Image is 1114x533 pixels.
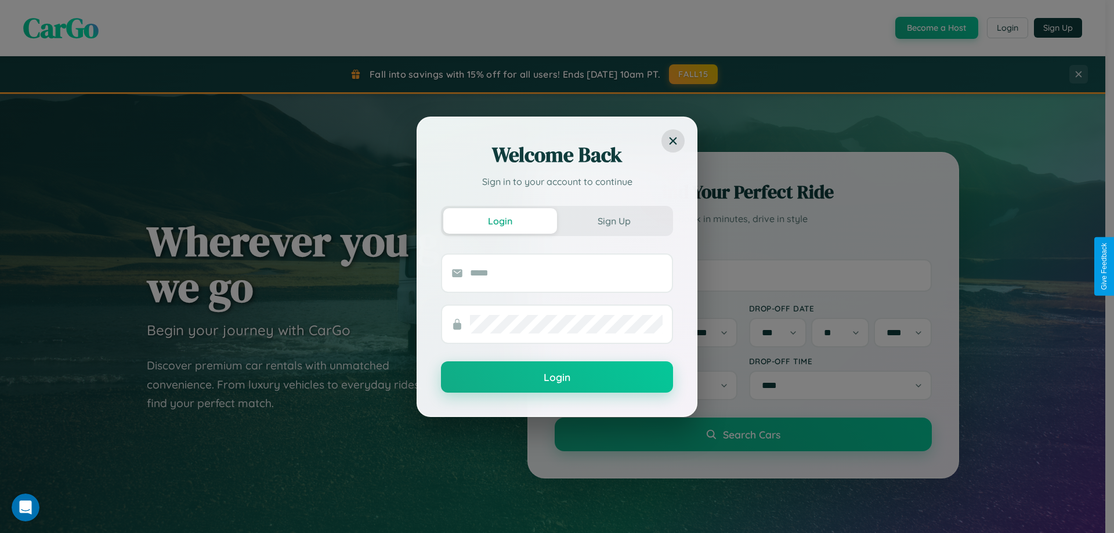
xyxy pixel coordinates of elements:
[1100,243,1108,290] div: Give Feedback
[441,361,673,393] button: Login
[443,208,557,234] button: Login
[441,141,673,169] h2: Welcome Back
[441,175,673,188] p: Sign in to your account to continue
[557,208,671,234] button: Sign Up
[12,494,39,521] iframe: Intercom live chat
